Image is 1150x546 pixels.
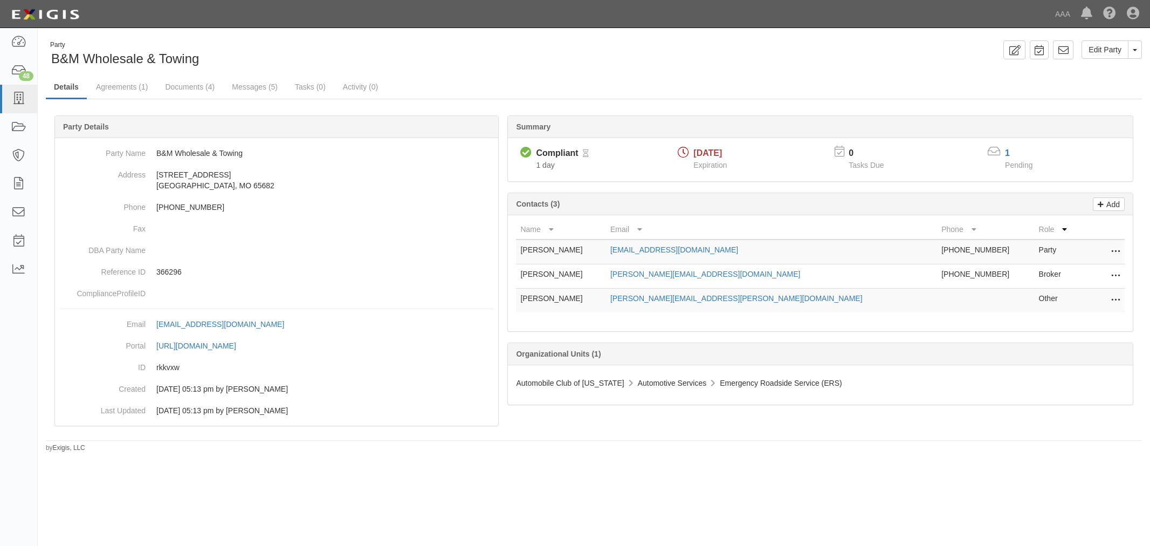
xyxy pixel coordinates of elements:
[59,400,494,421] dd: 11/12/2024 05:13 pm by Benjamin Tully
[59,357,494,378] dd: rkkvxw
[720,379,842,387] span: Emergency Roadside Service (ERS)
[693,148,722,158] span: [DATE]
[59,218,146,234] dt: Fax
[937,264,1034,289] td: [PHONE_NUMBER]
[516,289,606,313] td: [PERSON_NAME]
[520,147,532,159] i: Compliant
[59,240,146,256] dt: DBA Party Name
[1035,240,1082,264] td: Party
[1035,264,1082,289] td: Broker
[59,335,146,351] dt: Portal
[59,196,494,218] dd: [PHONE_NUMBER]
[46,40,586,68] div: B&M Wholesale & Towing
[335,76,386,98] a: Activity (0)
[156,320,296,329] a: [EMAIL_ADDRESS][DOMAIN_NAME]
[516,264,606,289] td: [PERSON_NAME]
[46,443,85,453] small: by
[19,71,33,81] div: 48
[1035,289,1082,313] td: Other
[156,267,494,277] p: 366296
[59,400,146,416] dt: Last Updated
[849,161,884,169] span: Tasks Due
[1103,8,1116,21] i: Help Center - Complianz
[516,122,550,131] b: Summary
[287,76,334,98] a: Tasks (0)
[583,150,589,158] i: Pending Review
[156,319,284,330] div: [EMAIL_ADDRESS][DOMAIN_NAME]
[1093,197,1125,211] a: Add
[59,313,146,330] dt: Email
[516,379,624,387] span: Automobile Club of [US_STATE]
[693,161,727,169] span: Expiration
[849,147,897,160] p: 0
[50,40,199,50] div: Party
[51,51,199,66] span: B&M Wholesale & Towing
[59,261,146,277] dt: Reference ID
[59,283,146,299] dt: ComplianceProfileID
[88,76,156,98] a: Agreements (1)
[610,294,863,303] a: [PERSON_NAME][EMAIL_ADDRESS][PERSON_NAME][DOMAIN_NAME]
[59,142,494,164] dd: B&M Wholesale & Towing
[516,200,560,208] b: Contacts (3)
[224,76,286,98] a: Messages (5)
[59,196,146,213] dt: Phone
[59,164,494,196] dd: [STREET_ADDRESS] [GEOGRAPHIC_DATA], MO 65682
[606,220,937,240] th: Email
[516,220,606,240] th: Name
[516,350,601,358] b: Organizational Units (1)
[536,147,578,160] div: Compliant
[156,342,248,350] a: [URL][DOMAIN_NAME]
[1005,161,1032,169] span: Pending
[1005,148,1010,158] a: 1
[59,378,494,400] dd: 11/12/2024 05:13 pm by Benjamin Tully
[59,378,146,394] dt: Created
[516,240,606,264] td: [PERSON_NAME]
[8,5,82,24] img: logo-5460c22ac91f19d4615b14bd174203de0afe785f0fc80cf4dbbc73dc1793850b.png
[63,122,109,131] b: Party Details
[157,76,223,98] a: Documents (4)
[53,444,85,452] a: Exigis, LLC
[1050,3,1076,25] a: AAA
[1104,198,1120,210] p: Add
[937,220,1034,240] th: Phone
[59,164,146,180] dt: Address
[59,357,146,373] dt: ID
[610,270,800,278] a: [PERSON_NAME][EMAIL_ADDRESS][DOMAIN_NAME]
[1035,220,1082,240] th: Role
[638,379,707,387] span: Automotive Services
[610,245,738,254] a: [EMAIL_ADDRESS][DOMAIN_NAME]
[46,76,87,99] a: Details
[536,161,554,169] span: Since 09/22/2025
[1082,40,1128,59] a: Edit Party
[937,240,1034,264] td: [PHONE_NUMBER]
[59,142,146,159] dt: Party Name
